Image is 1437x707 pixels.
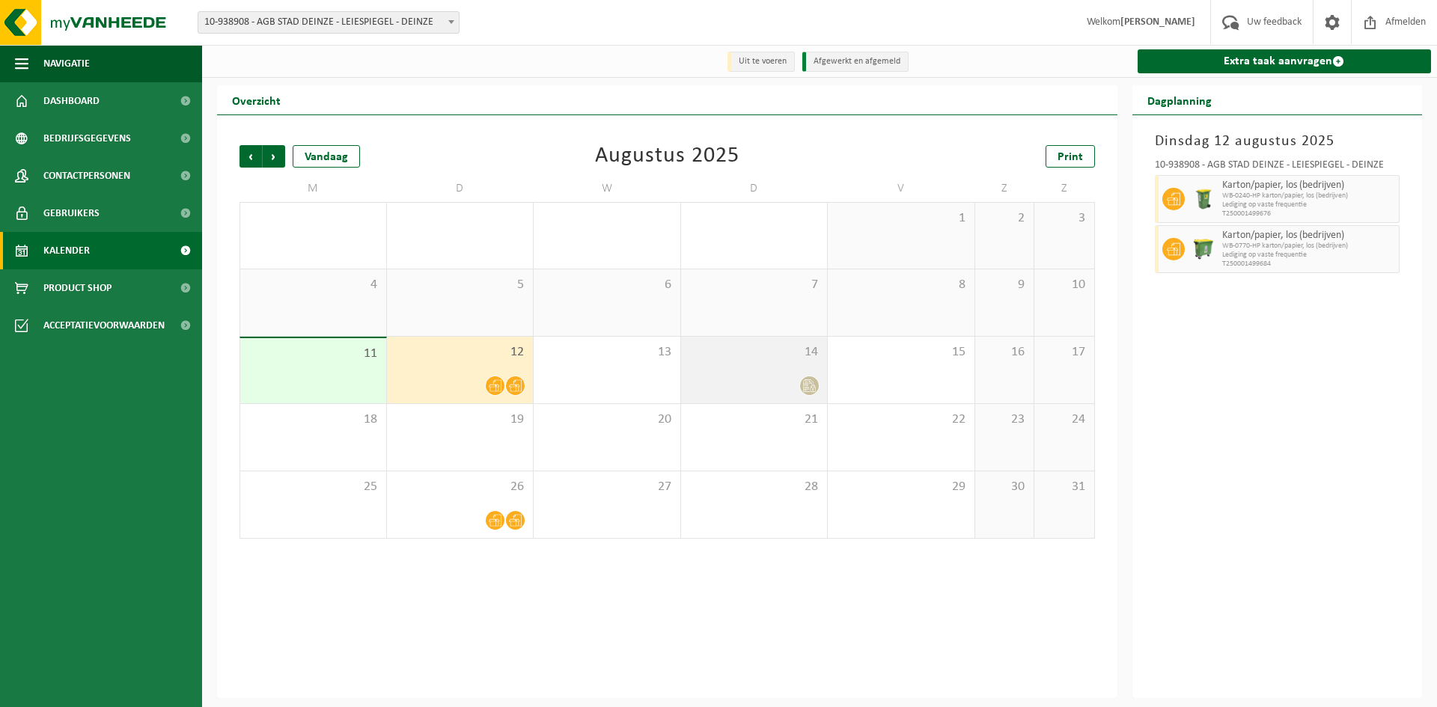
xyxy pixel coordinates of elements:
[1222,201,1396,209] span: Lediging op vaste frequentie
[1042,344,1086,361] span: 17
[1042,210,1086,227] span: 3
[1132,85,1227,114] h2: Dagplanning
[1222,251,1396,260] span: Lediging op vaste frequentie
[541,210,673,227] span: 30
[835,210,967,227] span: 1
[835,479,967,495] span: 29
[239,145,262,168] span: Vorige
[1120,16,1195,28] strong: [PERSON_NAME]
[689,411,820,428] span: 21
[394,277,526,293] span: 5
[248,411,379,428] span: 18
[1042,479,1086,495] span: 31
[43,195,100,232] span: Gebruikers
[1222,260,1396,269] span: T250001499684
[394,344,526,361] span: 12
[689,479,820,495] span: 28
[1222,192,1396,201] span: WB-0240-HP karton/papier, los (bedrijven)
[1046,145,1095,168] a: Print
[1058,151,1083,163] span: Print
[394,479,526,495] span: 26
[1192,238,1215,260] img: WB-0770-HPE-GN-51
[802,52,909,72] li: Afgewerkt en afgemeld
[1222,230,1396,242] span: Karton/papier, los (bedrijven)
[835,344,967,361] span: 15
[43,82,100,120] span: Dashboard
[248,277,379,293] span: 4
[1192,188,1215,210] img: WB-0240-HPE-GN-51
[394,210,526,227] span: 29
[1222,180,1396,192] span: Karton/papier, los (bedrijven)
[43,45,90,82] span: Navigatie
[983,479,1027,495] span: 30
[217,85,296,114] h2: Overzicht
[1222,242,1396,251] span: WB-0770-HP karton/papier, los (bedrijven)
[541,344,673,361] span: 13
[534,175,681,202] td: W
[541,277,673,293] span: 6
[43,269,112,307] span: Product Shop
[983,344,1027,361] span: 16
[681,175,829,202] td: D
[1155,130,1400,153] h3: Dinsdag 12 augustus 2025
[198,11,460,34] span: 10-938908 - AGB STAD DEINZE - LEIESPIEGEL - DEINZE
[263,145,285,168] span: Volgende
[248,479,379,495] span: 25
[595,145,739,168] div: Augustus 2025
[43,232,90,269] span: Kalender
[248,346,379,362] span: 11
[394,411,526,428] span: 19
[1138,49,1432,73] a: Extra taak aanvragen
[689,344,820,361] span: 14
[983,277,1027,293] span: 9
[975,175,1035,202] td: Z
[1155,160,1400,175] div: 10-938908 - AGB STAD DEINZE - LEIESPIEGEL - DEINZE
[828,175,975,202] td: V
[43,157,130,195] span: Contactpersonen
[983,210,1027,227] span: 2
[541,479,673,495] span: 27
[1042,277,1086,293] span: 10
[248,210,379,227] span: 28
[541,411,673,428] span: 20
[835,411,967,428] span: 22
[1222,209,1396,218] span: T250001499676
[727,52,795,72] li: Uit te voeren
[43,120,131,157] span: Bedrijfsgegevens
[387,175,534,202] td: D
[835,277,967,293] span: 8
[689,277,820,293] span: 7
[983,411,1027,428] span: 23
[293,145,360,168] div: Vandaag
[689,210,820,227] span: 31
[198,12,459,33] span: 10-938908 - AGB STAD DEINZE - LEIESPIEGEL - DEINZE
[43,307,165,344] span: Acceptatievoorwaarden
[239,175,387,202] td: M
[1042,411,1086,428] span: 24
[1034,175,1094,202] td: Z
